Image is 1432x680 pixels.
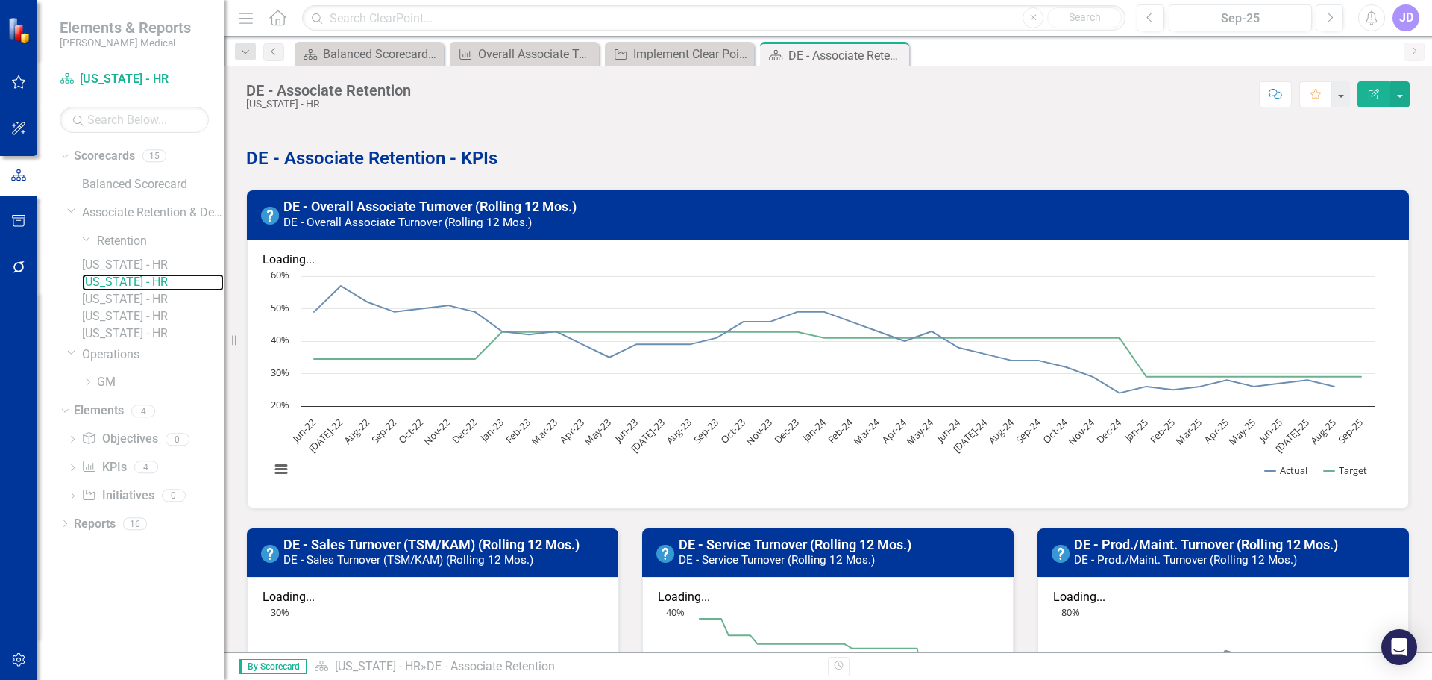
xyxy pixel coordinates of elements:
a: Objectives [81,431,157,448]
input: Search ClearPoint... [302,5,1125,31]
a: [US_STATE] - HR [82,325,224,343]
div: Loading... [1053,589,1393,606]
button: View chart menu, Chart [271,459,292,480]
text: Jun-25 [1254,416,1284,446]
a: Operations [82,346,224,364]
text: 80% [1061,605,1080,619]
div: [US_STATE] - HR [246,99,411,110]
text: Nov-23 [743,416,774,447]
div: Loading... [263,589,603,606]
div: » [314,658,817,676]
strong: DE - Associate Retention - KPIs [246,148,497,169]
text: Jun-22 [288,416,318,446]
text: Oct-22 [395,416,425,446]
img: ClearPoint Strategy [7,17,34,43]
div: Open Intercom Messenger [1381,629,1417,665]
text: Mar-24 [850,415,882,447]
button: Show Target [1324,464,1368,477]
button: Sep-25 [1169,4,1312,31]
text: Jan-24 [799,415,829,445]
span: By Scorecard [239,659,307,674]
text: Mar-23 [528,416,559,447]
text: Oct-24 [1040,415,1070,446]
text: 30% [271,605,289,619]
a: KPIs [81,459,126,476]
a: [US_STATE] - HR [82,274,224,291]
a: Scorecards [74,148,135,165]
small: [PERSON_NAME] Medical [60,37,191,49]
text: [DATE]-22 [306,416,345,455]
text: Nov-22 [421,416,452,447]
text: Aug-22 [341,416,372,447]
small: DE - Sales Turnover (TSM/KAM) (Rolling 12 Mos.) [283,553,533,567]
img: No Information [656,545,674,563]
a: Balanced Scorecard Welcome Page [298,45,440,63]
small: DE - Overall Associate Turnover (Rolling 12 Mos.) [283,216,532,229]
a: GM [97,374,224,391]
text: May-25 [1226,416,1258,448]
text: Jun-24 [932,415,963,446]
text: May-23 [582,416,614,448]
text: Sep-22 [368,416,399,446]
input: Search Below... [60,107,209,133]
small: DE - Service Turnover (Rolling 12 Mos.) [679,553,875,567]
div: Implement Clear Point Strategy for the HR Team to improve visibility [633,45,750,63]
div: 0 [162,490,186,502]
a: Overall Associate Turnover (Rolling 12 Mos.) [453,45,595,63]
text: Apr-23 [556,416,586,446]
div: DE - Associate Retention [788,46,905,65]
text: Nov-24 [1065,415,1097,447]
text: Feb-24 [825,415,856,446]
text: 40% [271,333,289,346]
text: [DATE]-23 [628,416,668,455]
a: Implement Clear Point Strategy for the HR Team to improve visibility [609,45,750,63]
a: Associate Retention & Development [82,205,224,222]
text: 30% [666,649,685,662]
text: [DATE]-25 [1272,416,1312,455]
text: Sep-25 [1335,416,1366,446]
a: [US_STATE] - HR [60,71,209,88]
text: 60% [1061,649,1080,662]
div: Sep-25 [1174,10,1307,28]
text: Aug-25 [1307,416,1339,447]
text: Dec-22 [449,416,480,446]
text: Sep-23 [691,416,721,446]
text: Jun-23 [610,416,640,446]
text: Apr-25 [1201,416,1231,446]
button: Search [1047,7,1122,28]
a: [US_STATE] - HR [335,659,421,673]
div: Chart. Highcharts interactive chart. [263,269,1393,493]
a: Initiatives [81,487,154,505]
div: 15 [142,150,166,163]
text: 50% [271,301,289,314]
a: DE - Prod./Maint. Turnover (Rolling 12 Mos.) [1074,537,1338,552]
a: Retention [97,233,224,250]
a: DE - Service Turnover (Rolling 12 Mos.) [679,537,911,552]
button: JD [1392,4,1419,31]
div: 4 [131,405,155,417]
a: [US_STATE] - HR [82,308,224,325]
text: Jan-25 [1121,416,1151,446]
text: 30% [271,366,289,379]
text: Aug-24 [985,415,1017,446]
a: DE - Overall Associate Turnover (Rolling 12 Mos.) [283,199,577,214]
text: Aug-23 [663,416,694,447]
text: Dec-23 [771,416,802,446]
div: DE - Associate Retention [246,82,411,99]
div: 16 [123,517,147,530]
div: Balanced Scorecard Welcome Page [323,45,440,63]
span: Search [1069,11,1101,23]
a: [US_STATE] - HR [82,291,224,308]
text: 40% [666,605,685,619]
a: [US_STATE] - HR [82,257,224,274]
text: Feb-25 [1147,416,1178,446]
img: No Information [261,207,279,225]
div: Loading... [263,252,1393,269]
img: No Information [261,545,279,563]
span: Elements & Reports [60,19,191,37]
a: Elements [74,402,124,419]
div: 4 [134,461,158,474]
text: 60% [271,268,289,281]
button: Show Actual [1265,464,1307,477]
